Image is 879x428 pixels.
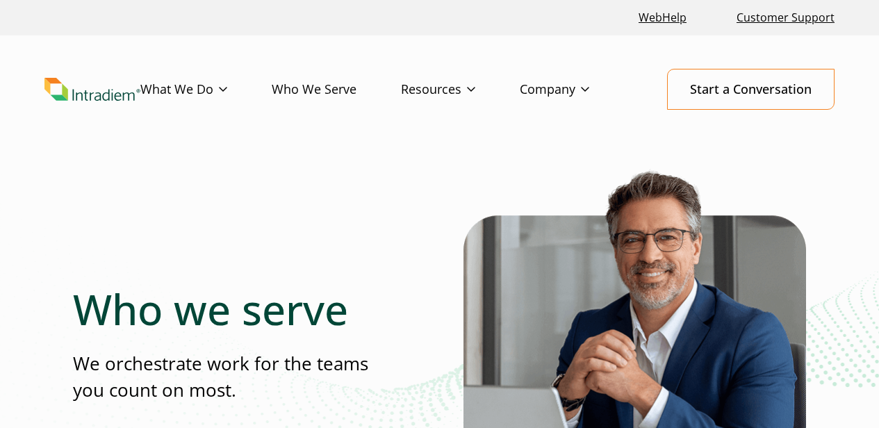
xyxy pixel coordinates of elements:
[520,69,634,110] a: Company
[73,351,378,403] p: We orchestrate work for the teams you count on most.
[272,69,401,110] a: Who We Serve
[633,3,692,33] a: Link opens in a new window
[44,78,140,101] img: Intradiem
[140,69,272,110] a: What We Do
[73,284,378,334] h1: Who we serve
[731,3,840,33] a: Customer Support
[667,69,835,110] a: Start a Conversation
[401,69,520,110] a: Resources
[44,78,140,101] a: Link to homepage of Intradiem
